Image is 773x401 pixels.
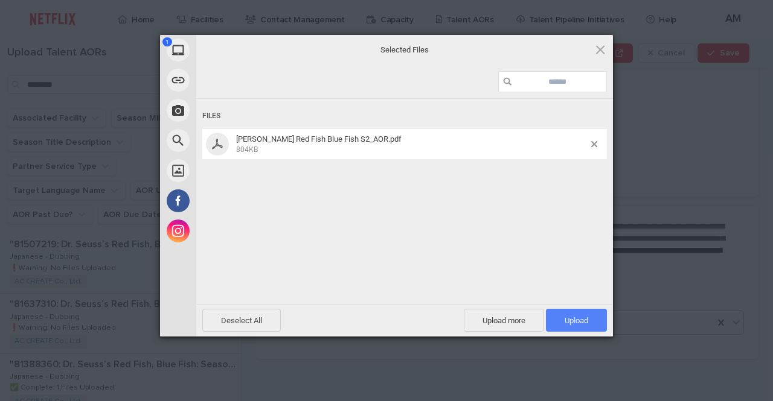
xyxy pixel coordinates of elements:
div: Files [202,105,607,127]
span: Deselect All [202,309,281,332]
div: Take Photo [160,95,305,125]
div: Instagram [160,216,305,246]
div: Web Search [160,125,305,156]
span: Click here or hit ESC to close picker [594,43,607,56]
div: Unsplash [160,156,305,186]
span: Selected Files [284,44,525,55]
span: [PERSON_NAME] Red Fish Blue Fish S2_AOR.pdf [236,134,402,144]
div: Facebook [160,186,305,216]
div: My Device [160,35,305,65]
span: Upload [546,309,607,332]
div: Link (URL) [160,65,305,95]
span: Dr Seuss Red Fish Blue Fish S2_AOR.pdf [233,134,591,154]
span: 1 [162,37,172,46]
span: 804KB [236,145,258,154]
span: Upload [565,316,588,325]
span: Upload more [464,309,544,332]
